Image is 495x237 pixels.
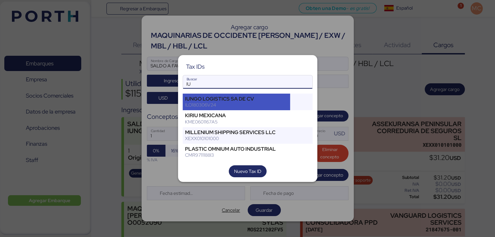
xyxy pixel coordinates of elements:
button: Nuevo Tax ID [229,165,267,177]
div: ILO180306V24 [185,102,288,108]
div: KIRIU MEXICANA [185,113,288,118]
div: MILLENIUM SHIPPING SERVICES LLC [185,129,288,135]
div: CMR9711188I3 [185,152,288,158]
div: IUNGO LOGISTICS SA DE CV [185,96,288,102]
div: PLASTIC OMNIUM AUTO INDUSTRIAL [185,146,288,152]
input: Buscar [183,75,312,89]
div: XEXX010101000 [185,135,288,141]
span: Nuevo Tax ID [234,167,261,175]
div: KME0601167A5 [185,119,288,125]
div: Tax IDs [186,64,205,70]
